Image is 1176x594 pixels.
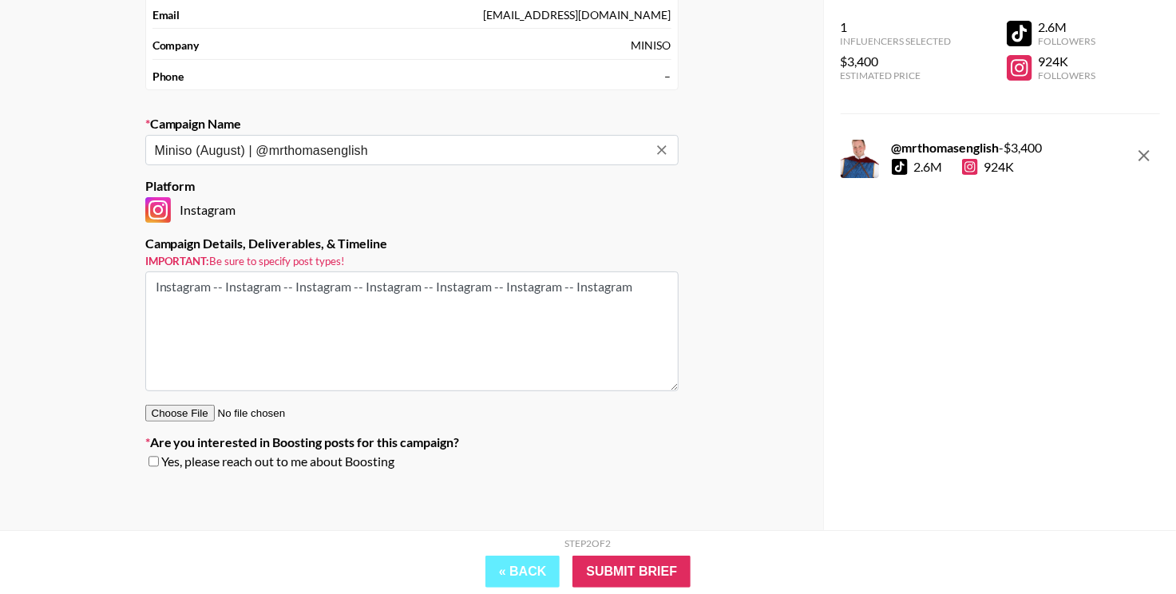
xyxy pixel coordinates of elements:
div: Step 2 of 2 [565,537,612,549]
strong: Email [152,8,180,22]
strong: Company [152,38,200,53]
label: Campaign Details, Deliverables, & Timeline [145,236,679,251]
div: 2.6M [1039,19,1096,35]
strong: @ mrthomasenglish [892,140,1000,155]
label: Campaign Name [145,116,679,132]
div: 924K [1039,53,1096,69]
div: - $ 3,400 [892,140,1043,156]
strong: Phone [152,69,184,84]
button: « Back [485,556,560,588]
button: remove [1128,140,1160,172]
button: Clear [651,139,673,161]
div: Followers [1039,69,1096,81]
div: $3,400 [841,53,952,69]
input: Submit Brief [572,556,691,588]
div: 2.6M [914,159,943,175]
div: 1 [841,19,952,35]
div: Estimated Price [841,69,952,81]
label: Are you interested in Boosting posts for this campaign? [145,434,679,450]
img: Instagram [145,197,171,223]
div: [EMAIL_ADDRESS][DOMAIN_NAME] [484,8,671,22]
div: Influencers Selected [841,35,952,47]
div: – [665,69,671,84]
div: 924K [962,159,1015,175]
div: Followers [1039,35,1096,47]
input: Old Town Road - Lil Nas X + Billy Ray Cyrus [155,141,647,160]
div: Instagram [145,197,679,223]
label: Platform [145,178,679,194]
div: MINISO [632,38,671,53]
strong: Important: [145,255,210,267]
span: Yes, please reach out to me about Boosting [161,453,395,469]
small: Be sure to specify post types! [145,255,679,268]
